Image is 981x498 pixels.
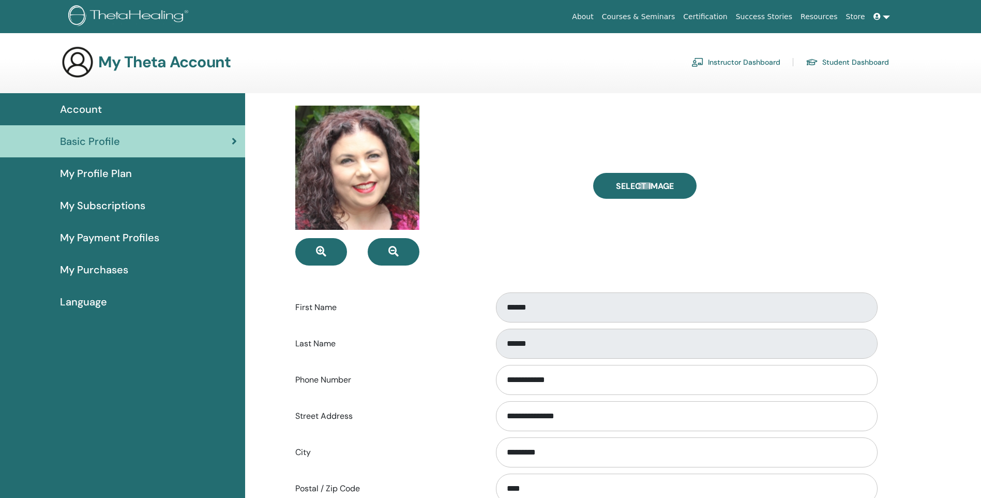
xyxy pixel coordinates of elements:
[288,406,486,426] label: Street Address
[60,166,132,181] span: My Profile Plan
[60,230,159,245] span: My Payment Profiles
[638,182,652,189] input: Select Image
[796,7,842,26] a: Resources
[568,7,597,26] a: About
[842,7,869,26] a: Store
[60,134,120,149] span: Basic Profile
[288,334,486,354] label: Last Name
[60,198,145,213] span: My Subscriptions
[806,58,818,67] img: graduation-cap.svg
[691,54,780,70] a: Instructor Dashboard
[616,181,674,192] span: Select Image
[60,101,102,117] span: Account
[60,262,128,277] span: My Purchases
[288,298,486,317] label: First Name
[98,53,231,71] h3: My Theta Account
[288,370,486,390] label: Phone Number
[691,57,704,67] img: chalkboard-teacher.svg
[68,5,192,28] img: logo.png
[60,294,107,310] span: Language
[598,7,680,26] a: Courses & Seminars
[61,46,94,79] img: generic-user-icon.jpg
[679,7,731,26] a: Certification
[806,54,889,70] a: Student Dashboard
[732,7,796,26] a: Success Stories
[295,106,419,230] img: default.jpg
[288,443,486,462] label: City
